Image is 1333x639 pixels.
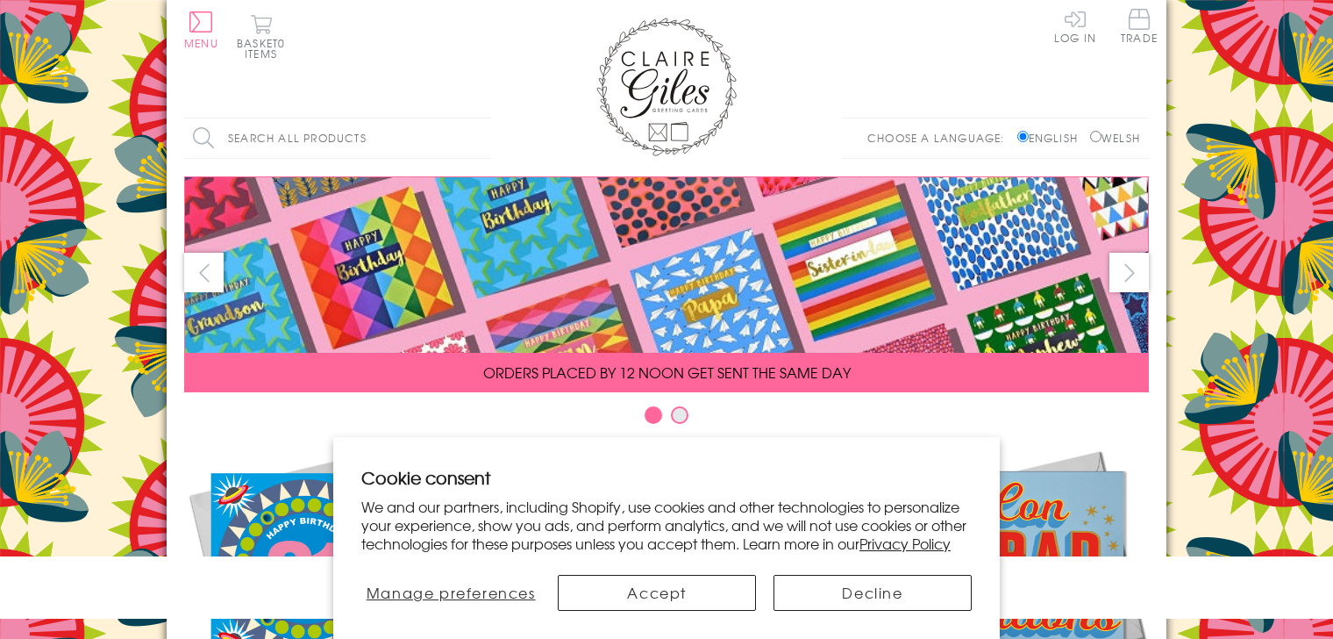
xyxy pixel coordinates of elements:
[859,533,951,554] a: Privacy Policy
[483,362,851,383] span: ORDERS PLACED BY 12 NOON GET SENT THE SAME DAY
[184,118,491,158] input: Search all products
[184,11,218,48] button: Menu
[367,582,536,603] span: Manage preferences
[645,406,662,424] button: Carousel Page 1 (Current Slide)
[361,575,540,611] button: Manage preferences
[1017,130,1087,146] label: English
[361,498,972,552] p: We and our partners, including Shopify, use cookies and other technologies to personalize your ex...
[671,406,688,424] button: Carousel Page 2
[474,118,491,158] input: Search
[184,406,1149,433] div: Carousel Pagination
[1121,9,1158,47] a: Trade
[237,14,285,59] button: Basket0 items
[245,35,285,61] span: 0 items
[1090,131,1101,142] input: Welsh
[1109,253,1149,292] button: next
[1090,130,1140,146] label: Welsh
[867,130,1014,146] p: Choose a language:
[773,575,972,611] button: Decline
[1121,9,1158,43] span: Trade
[1017,131,1029,142] input: English
[596,18,737,156] img: Claire Giles Greetings Cards
[184,253,224,292] button: prev
[361,465,972,490] h2: Cookie consent
[1054,9,1096,43] a: Log In
[184,35,218,51] span: Menu
[558,575,756,611] button: Accept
